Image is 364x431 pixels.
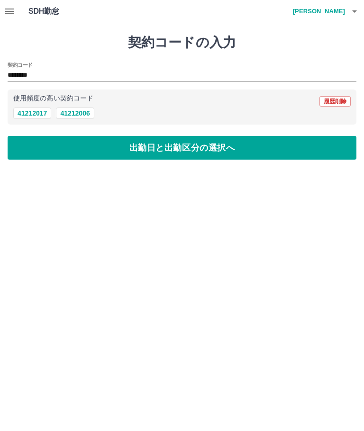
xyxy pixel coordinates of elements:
h1: 契約コードの入力 [8,35,356,51]
p: 使用頻度の高い契約コード [13,95,93,102]
button: 履歴削除 [319,96,351,107]
h2: 契約コード [8,61,33,69]
button: 41212006 [56,108,94,119]
button: 41212017 [13,108,51,119]
button: 出勤日と出勤区分の選択へ [8,136,356,160]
